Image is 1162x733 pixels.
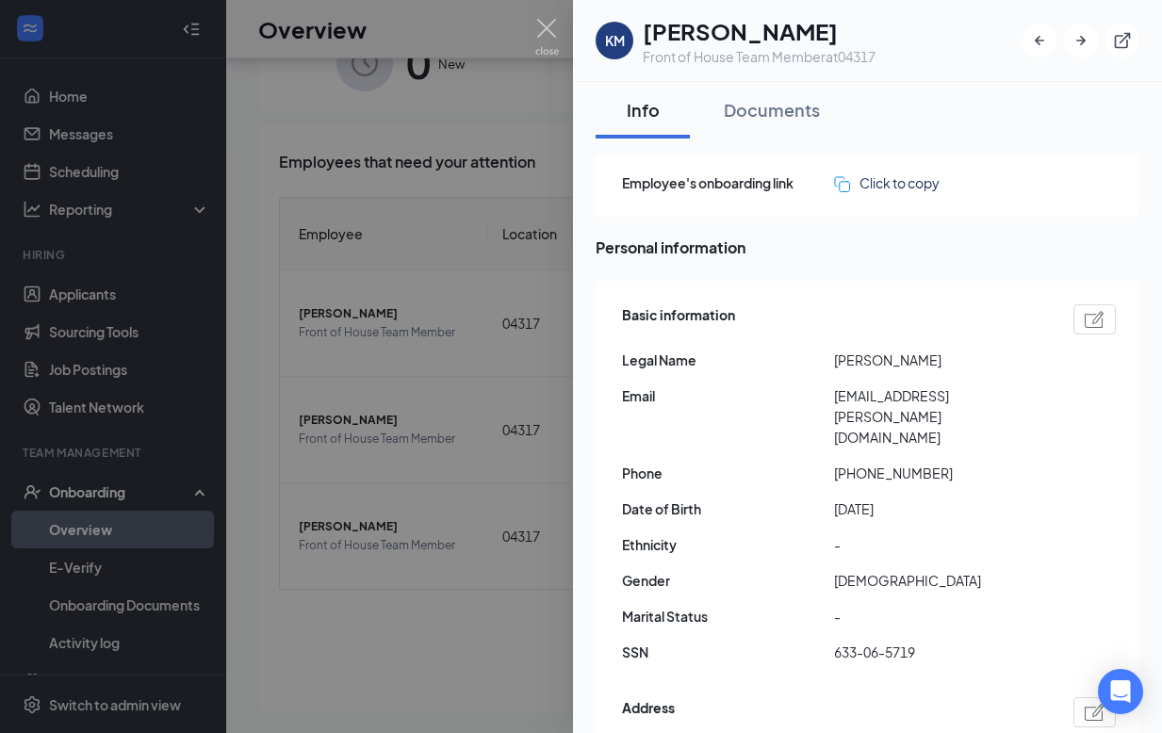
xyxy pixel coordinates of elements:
[834,385,1046,448] span: [EMAIL_ADDRESS][PERSON_NAME][DOMAIN_NAME]
[622,463,834,483] span: Phone
[834,176,850,192] img: click-to-copy.71757273a98fde459dfc.svg
[622,498,834,519] span: Date of Birth
[1098,669,1143,714] div: Open Intercom Messenger
[622,642,834,662] span: SSN
[724,98,820,122] div: Documents
[622,172,834,193] span: Employee's onboarding link
[1030,31,1049,50] svg: ArrowLeftNew
[643,15,876,47] h1: [PERSON_NAME]
[622,385,834,406] span: Email
[596,236,1139,259] span: Personal information
[622,570,834,591] span: Gender
[622,534,834,555] span: Ethnicity
[834,350,1046,370] span: [PERSON_NAME]
[834,570,1046,591] span: [DEMOGRAPHIC_DATA]
[834,642,1046,662] span: 633-06-5719
[643,47,876,66] div: Front of House Team Member at 04317
[1072,31,1090,50] svg: ArrowRight
[834,463,1046,483] span: [PHONE_NUMBER]
[834,606,1046,627] span: -
[834,534,1046,555] span: -
[605,31,625,50] div: KM
[1023,24,1056,57] button: ArrowLeftNew
[622,606,834,627] span: Marital Status
[622,304,735,334] span: Basic information
[834,172,940,193] button: Click to copy
[834,498,1046,519] span: [DATE]
[622,697,675,727] span: Address
[622,350,834,370] span: Legal Name
[1113,31,1132,50] svg: ExternalLink
[614,98,671,122] div: Info
[1105,24,1139,57] button: ExternalLink
[1064,24,1098,57] button: ArrowRight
